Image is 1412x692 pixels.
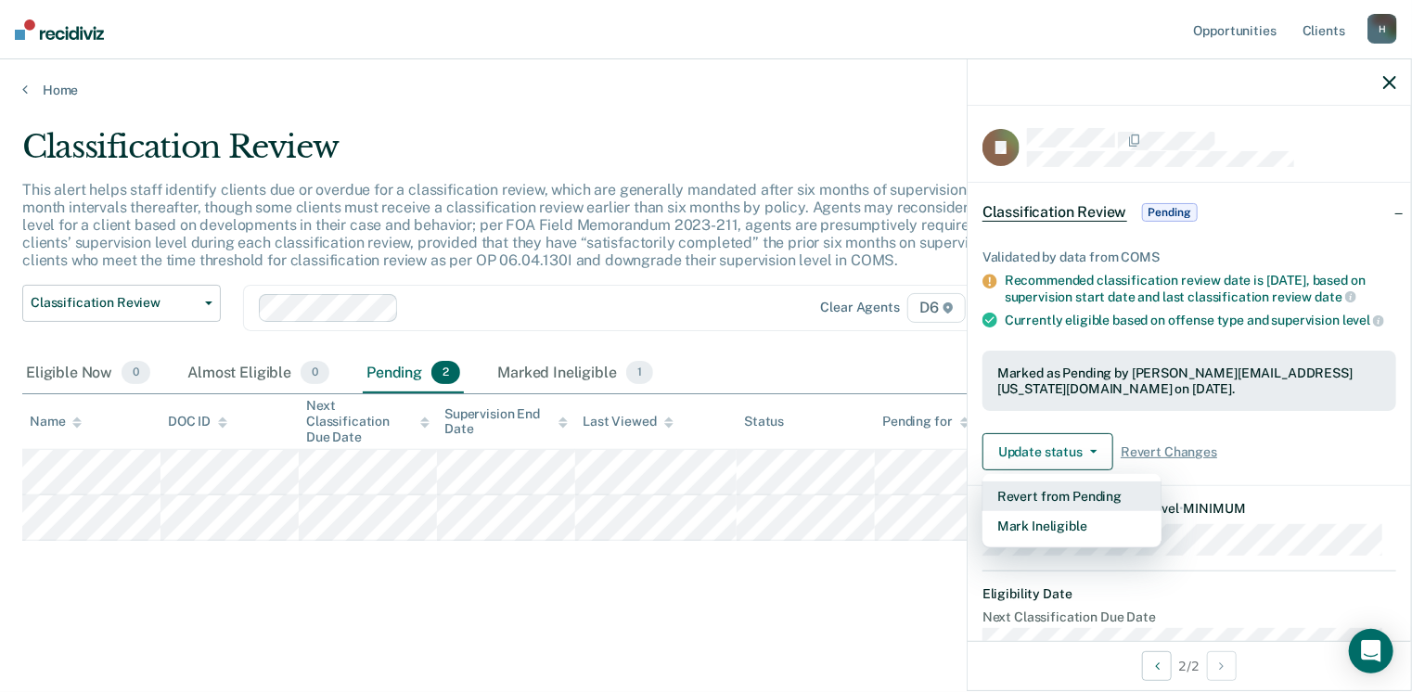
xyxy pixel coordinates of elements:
[494,353,657,394] div: Marked Ineligible
[982,203,1127,222] span: Classification Review
[982,609,1396,625] dt: Next Classification Due Date
[22,353,154,394] div: Eligible Now
[1342,313,1384,327] span: level
[306,398,430,444] div: Next Classification Due Date
[363,353,464,394] div: Pending
[431,361,460,385] span: 2
[22,181,1076,270] p: This alert helps staff identify clients due or overdue for a classification review, which are gen...
[1005,312,1396,328] div: Currently eligible based on offense type and supervision
[184,353,333,394] div: Almost Eligible
[1121,444,1217,460] span: Revert Changes
[744,414,784,429] div: Status
[968,183,1411,242] div: Classification ReviewPending
[22,82,1390,98] a: Home
[31,295,198,311] span: Classification Review
[1367,14,1397,44] div: H
[626,361,653,385] span: 1
[1142,203,1198,222] span: Pending
[1349,629,1393,673] div: Open Intercom Messenger
[997,365,1381,397] div: Marked as Pending by [PERSON_NAME][EMAIL_ADDRESS][US_STATE][DOMAIN_NAME] on [DATE].
[1207,651,1237,681] button: Next Opportunity
[30,414,82,429] div: Name
[882,414,969,429] div: Pending for
[583,414,673,429] div: Last Viewed
[982,481,1162,511] button: Revert from Pending
[982,250,1396,265] div: Validated by data from COMS
[968,641,1411,690] div: 2 / 2
[982,433,1113,470] button: Update status
[982,501,1396,517] dt: Recommended Supervision Level MINIMUM
[907,293,966,323] span: D6
[821,300,900,315] div: Clear agents
[22,128,1082,181] div: Classification Review
[444,406,568,438] div: Supervision End Date
[1005,273,1396,304] div: Recommended classification review date is [DATE], based on supervision start date and last classi...
[15,19,104,40] img: Recidiviz
[122,361,150,385] span: 0
[168,414,227,429] div: DOC ID
[982,586,1396,602] dt: Eligibility Date
[982,511,1162,541] button: Mark Ineligible
[1142,651,1172,681] button: Previous Opportunity
[301,361,329,385] span: 0
[1179,501,1184,516] span: •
